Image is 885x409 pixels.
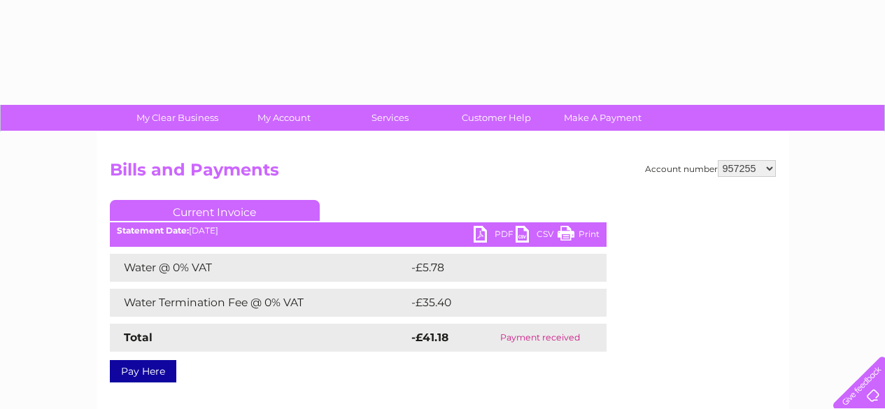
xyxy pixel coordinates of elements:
strong: Total [124,331,153,344]
strong: -£41.18 [411,331,448,344]
b: Statement Date: [117,225,189,236]
a: Pay Here [110,360,176,382]
a: Customer Help [439,105,554,131]
h2: Bills and Payments [110,160,776,187]
a: My Clear Business [120,105,235,131]
div: [DATE] [110,226,607,236]
td: Water Termination Fee @ 0% VAT [110,289,408,317]
td: Water @ 0% VAT [110,254,408,282]
a: Current Invoice [110,200,320,221]
a: Make A Payment [545,105,660,131]
a: PDF [474,226,516,246]
td: -£35.40 [408,289,581,317]
td: -£5.78 [408,254,577,282]
div: Account number [645,160,776,177]
a: Services [332,105,448,131]
td: Payment received [474,324,606,352]
a: Print [558,226,600,246]
a: My Account [226,105,341,131]
a: CSV [516,226,558,246]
